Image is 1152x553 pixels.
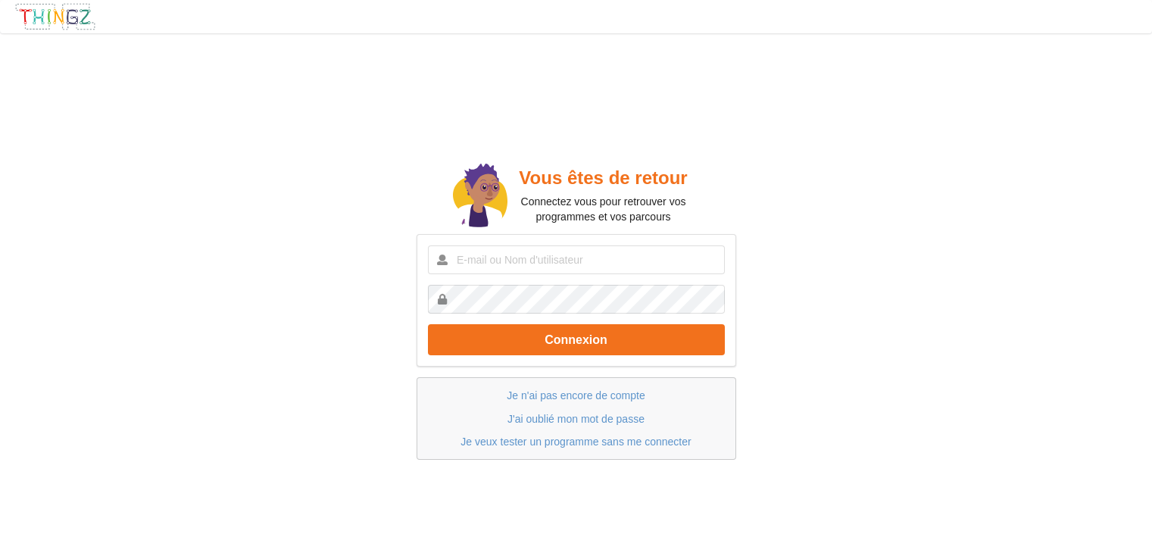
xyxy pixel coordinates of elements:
[428,245,725,274] input: E-mail ou Nom d'utilisateur
[14,2,96,31] img: thingz_logo.png
[507,167,699,190] h2: Vous êtes de retour
[507,389,645,401] a: Je n'ai pas encore de compte
[507,194,699,224] p: Connectez vous pour retrouver vos programmes et vos parcours
[507,413,645,425] a: J'ai oublié mon mot de passe
[460,436,691,448] a: Je veux tester un programme sans me connecter
[453,164,507,230] img: doc.svg
[428,324,725,355] button: Connexion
